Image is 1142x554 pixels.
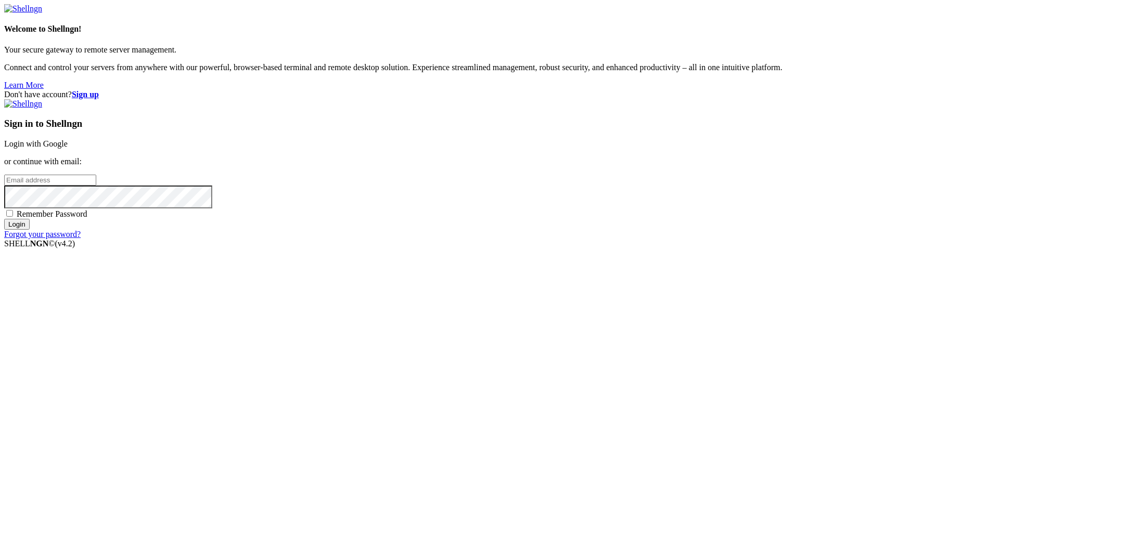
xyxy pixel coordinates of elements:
span: 4.2.0 [55,239,75,248]
a: Learn More [4,81,44,89]
img: Shellngn [4,99,42,109]
p: Connect and control your servers from anywhere with our powerful, browser-based terminal and remo... [4,63,1138,72]
p: or continue with email: [4,157,1138,166]
span: SHELL © [4,239,75,248]
b: NGN [30,239,49,248]
a: Login with Google [4,139,68,148]
input: Login [4,219,30,230]
input: Remember Password [6,210,13,217]
h4: Welcome to Shellngn! [4,24,1138,34]
h3: Sign in to Shellngn [4,118,1138,129]
img: Shellngn [4,4,42,14]
a: Forgot your password? [4,230,81,239]
input: Email address [4,175,96,186]
div: Don't have account? [4,90,1138,99]
span: Remember Password [17,209,87,218]
a: Sign up [72,90,99,99]
p: Your secure gateway to remote server management. [4,45,1138,55]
